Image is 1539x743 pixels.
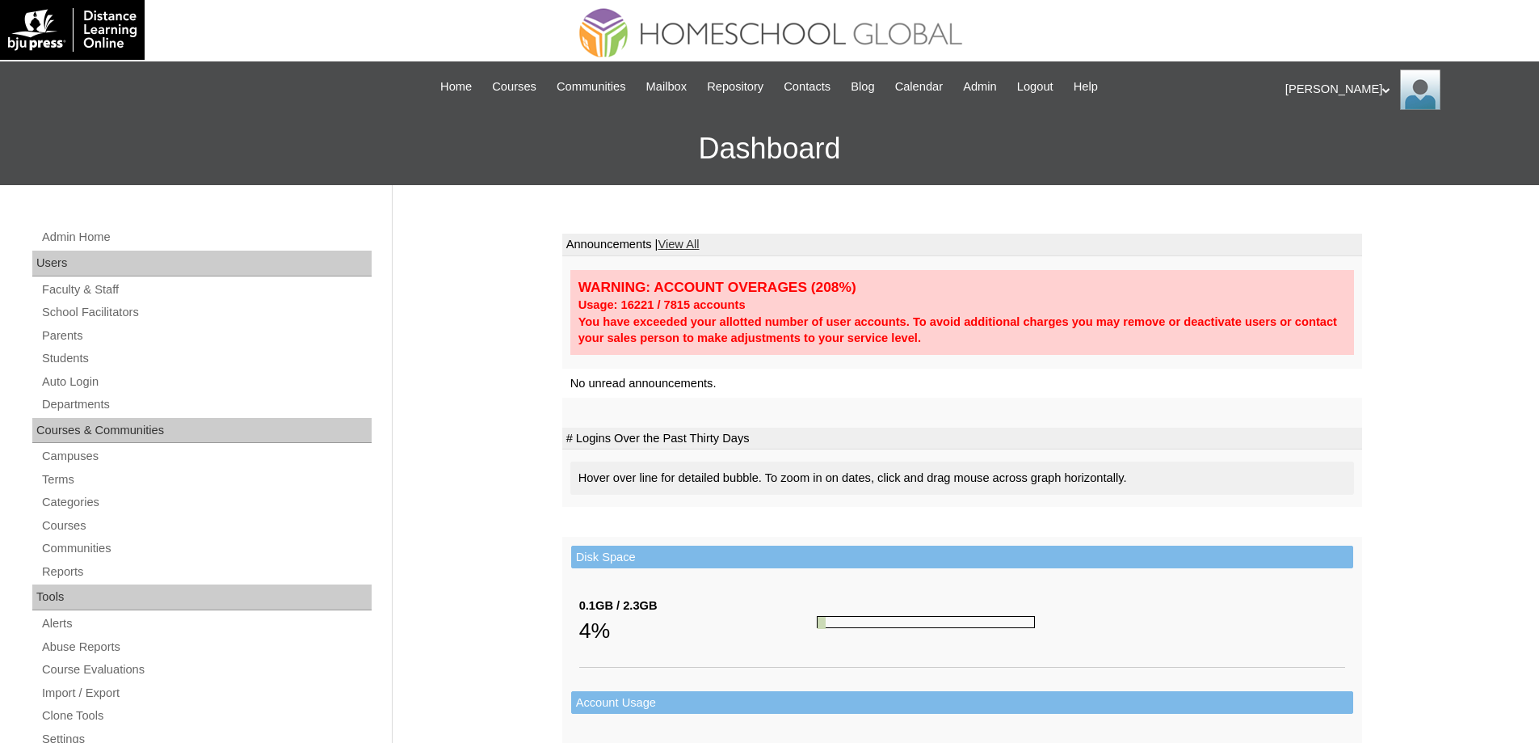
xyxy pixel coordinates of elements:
[40,280,372,300] a: Faculty & Staff
[578,298,746,311] strong: Usage: 16221 / 7815 accounts
[432,78,480,96] a: Home
[578,314,1346,347] div: You have exceeded your allotted number of user accounts. To avoid additional charges you may remo...
[784,78,830,96] span: Contacts
[40,348,372,369] a: Students
[707,78,763,96] span: Repository
[578,278,1346,297] div: WARNING: ACCOUNT OVERAGES (208%)
[571,691,1353,715] td: Account Usage
[40,395,372,415] a: Departments
[571,546,1353,569] td: Disk Space
[32,585,372,610] div: Tools
[492,78,536,96] span: Courses
[40,516,372,536] a: Courses
[40,614,372,634] a: Alerts
[776,78,839,96] a: Contacts
[32,251,372,277] div: Users
[1285,70,1523,110] div: [PERSON_NAME]
[40,372,372,392] a: Auto Login
[579,597,817,614] div: 0.1GB / 2.3GB
[32,418,372,444] div: Courses & Communities
[40,706,372,726] a: Clone Tools
[1009,78,1062,96] a: Logout
[570,462,1354,495] div: Hover over line for detailed bubble. To zoom in on dates, click and drag mouse across graph horiz...
[40,302,372,323] a: School Facilitators
[955,78,1005,96] a: Admin
[887,78,951,96] a: Calendar
[40,538,372,559] a: Communities
[40,470,372,490] a: Terms
[843,78,882,96] a: Blog
[40,562,372,582] a: Reports
[549,78,634,96] a: Communities
[8,8,137,52] img: logo-white.png
[40,637,372,657] a: Abuse Reports
[40,660,372,680] a: Course Evaluations
[895,78,943,96] span: Calendar
[963,78,997,96] span: Admin
[658,238,699,251] a: View All
[1400,70,1440,110] img: Ariane Ebuen
[851,78,874,96] span: Blog
[40,446,372,466] a: Campuses
[1017,78,1053,96] span: Logout
[40,683,372,703] a: Import / Export
[484,78,545,96] a: Courses
[440,78,472,96] span: Home
[646,78,688,96] span: Mailbox
[557,78,626,96] span: Communities
[40,492,372,513] a: Categories
[1074,78,1098,96] span: Help
[562,428,1362,450] td: # Logins Over the Past Thirty Days
[579,614,817,647] div: 4%
[562,234,1362,256] td: Announcements |
[699,78,772,96] a: Repository
[40,227,372,247] a: Admin Home
[1066,78,1106,96] a: Help
[562,369,1362,399] td: No unread announcements.
[40,326,372,346] a: Parents
[8,112,1531,185] h3: Dashboard
[638,78,696,96] a: Mailbox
